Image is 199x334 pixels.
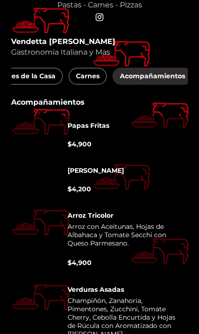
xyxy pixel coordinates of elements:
[11,48,188,57] p: Gastronomia Italiana y Mas
[68,140,92,148] p: $ 4,900
[68,222,182,251] p: Arroz con Aceitunas, Hojas de Albahaca y Tomate Secchi con Queso Parmesano.
[57,0,142,9] p: Pastas - Carnes - Pizzas
[68,211,113,220] h4: Arroz Tricolor
[76,70,99,82] span: Carnes
[11,37,188,46] h2: Vendetta [PERSON_NAME]
[120,70,185,82] span: Acompañamientos
[68,258,92,267] p: $ 4,900
[112,68,193,85] button: Acompañamientos
[11,98,188,107] h3: Acompañamientos
[68,166,124,175] h4: [PERSON_NAME]
[68,285,124,294] h4: Verduras Asadas
[68,185,91,193] p: $ 4,200
[93,11,106,23] a: social-link-INSTAGRAM
[68,68,107,85] button: Carnes
[68,121,109,130] h4: Papas Fritas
